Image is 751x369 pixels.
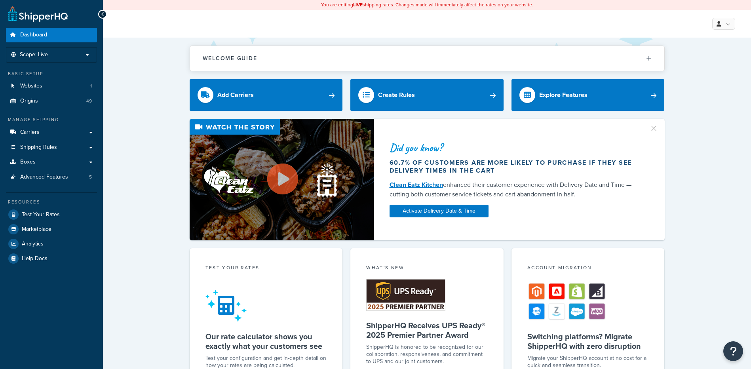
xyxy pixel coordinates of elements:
[190,119,374,240] img: Video thumbnail
[511,79,665,111] a: Explore Features
[20,129,40,136] span: Carriers
[205,355,327,369] div: Test your configuration and get in-depth detail on how your rates are being calculated.
[20,98,38,105] span: Origins
[22,211,60,218] span: Test Your Rates
[217,89,254,101] div: Add Carriers
[6,125,97,140] a: Carriers
[6,237,97,251] a: Analytics
[22,241,44,247] span: Analytics
[6,170,97,184] a: Advanced Features5
[723,341,743,361] button: Open Resource Center
[22,255,48,262] span: Help Docs
[6,140,97,155] a: Shipping Rules
[6,199,97,205] div: Resources
[190,46,664,71] button: Welcome Guide
[86,98,92,105] span: 49
[6,79,97,93] a: Websites1
[6,222,97,236] a: Marketplace
[390,180,640,199] div: enhanced their customer experience with Delivery Date and Time — cutting both customer service ti...
[350,79,504,111] a: Create Rules
[6,251,97,266] a: Help Docs
[378,89,415,101] div: Create Rules
[6,170,97,184] li: Advanced Features
[527,332,649,351] h5: Switching platforms? Migrate ShipperHQ with zero disruption
[366,321,488,340] h5: ShipperHQ Receives UPS Ready® 2025 Premier Partner Award
[6,94,97,108] a: Origins49
[527,264,649,273] div: Account Migration
[20,83,42,89] span: Websites
[20,174,68,181] span: Advanced Features
[6,94,97,108] li: Origins
[190,79,343,111] a: Add Carriers
[20,159,36,165] span: Boxes
[20,51,48,58] span: Scope: Live
[390,180,443,189] a: Clean Eatz Kitchen
[6,79,97,93] li: Websites
[90,83,92,89] span: 1
[366,264,488,273] div: What's New
[22,226,51,233] span: Marketplace
[527,355,649,369] div: Migrate your ShipperHQ account at no cost for a quick and seamless transition.
[6,28,97,42] a: Dashboard
[20,32,47,38] span: Dashboard
[353,1,363,8] b: LIVE
[390,205,489,217] a: Activate Delivery Date & Time
[20,144,57,151] span: Shipping Rules
[539,89,587,101] div: Explore Features
[6,116,97,123] div: Manage Shipping
[89,174,92,181] span: 5
[6,70,97,77] div: Basic Setup
[366,344,488,365] p: ShipperHQ is honored to be recognized for our collaboration, responsiveness, and commitment to UP...
[203,55,257,61] h2: Welcome Guide
[205,332,327,351] h5: Our rate calculator shows you exactly what your customers see
[390,159,640,175] div: 60.7% of customers are more likely to purchase if they see delivery times in the cart
[390,142,640,153] div: Did you know?
[6,207,97,222] a: Test Your Rates
[205,264,327,273] div: Test your rates
[6,155,97,169] a: Boxes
